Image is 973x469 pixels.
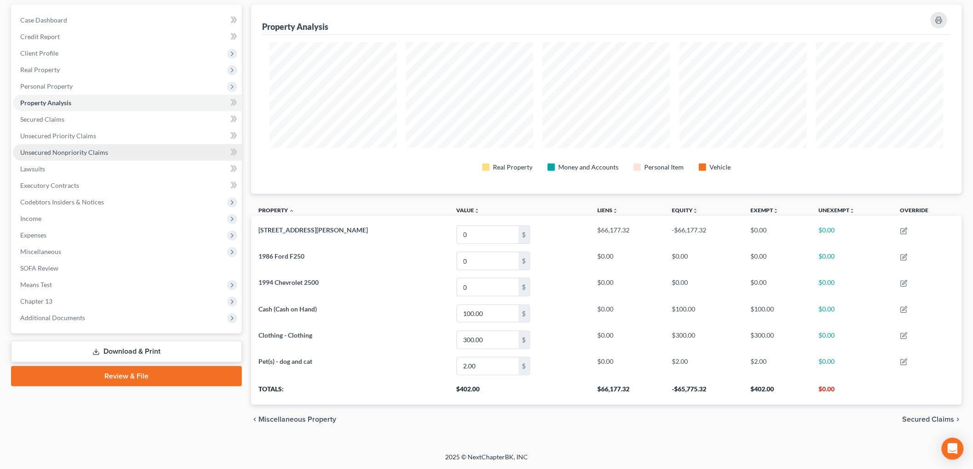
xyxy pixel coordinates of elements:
[672,207,698,214] a: Equityunfold_more
[744,274,812,300] td: $0.00
[710,163,731,172] div: Vehicle
[665,300,744,327] td: $100.00
[665,221,744,248] td: -$66,177.32
[590,248,665,274] td: $0.00
[665,248,744,274] td: $0.00
[812,353,893,379] td: $0.00
[744,327,812,353] td: $300.00
[744,221,812,248] td: $0.00
[850,208,855,214] i: unfold_more
[612,208,618,214] i: unfold_more
[819,207,855,214] a: Unexemptunfold_more
[20,148,108,156] span: Unsecured Nonpriority Claims
[20,82,73,90] span: Personal Property
[812,379,893,405] th: $0.00
[20,16,67,24] span: Case Dashboard
[262,21,328,32] div: Property Analysis
[11,341,242,362] a: Download & Print
[449,379,590,405] th: $402.00
[773,208,779,214] i: unfold_more
[258,226,368,234] span: [STREET_ADDRESS][PERSON_NAME]
[11,366,242,386] a: Review & File
[812,221,893,248] td: $0.00
[20,198,104,206] span: Codebtors Insiders & Notices
[590,300,665,327] td: $0.00
[13,12,242,28] a: Case Dashboard
[744,353,812,379] td: $2.00
[251,416,258,423] i: chevron_left
[645,163,684,172] div: Personal Item
[457,207,480,214] a: Valueunfold_more
[20,297,52,305] span: Chapter 13
[457,278,519,296] input: 0.00
[812,274,893,300] td: $0.00
[942,438,964,460] div: Open Intercom Messenger
[519,305,530,322] div: $
[251,416,336,423] button: chevron_left Miscellaneous Property
[13,161,242,177] a: Lawsuits
[20,165,45,173] span: Lawsuits
[224,452,749,469] div: 2025 © NextChapterBK, INC
[519,278,530,296] div: $
[519,226,530,243] div: $
[20,281,52,288] span: Means Test
[519,357,530,375] div: $
[20,181,79,189] span: Executory Contracts
[693,208,698,214] i: unfold_more
[665,274,744,300] td: $0.00
[13,260,242,277] a: SOFA Review
[893,201,962,222] th: Override
[903,416,962,423] button: Secured Claims chevron_right
[258,252,304,260] span: 1986 Ford F250
[20,264,58,272] span: SOFA Review
[457,252,519,270] input: 0.00
[812,248,893,274] td: $0.00
[597,207,618,214] a: Liensunfold_more
[744,248,812,274] td: $0.00
[258,357,312,365] span: Pet(s) - dog and cat
[20,132,96,140] span: Unsecured Priority Claims
[665,353,744,379] td: $2.00
[258,305,317,313] span: Cash (Cash on Hand)
[903,416,955,423] span: Secured Claims
[258,416,336,423] span: Miscellaneous Property
[744,300,812,327] td: $100.00
[13,95,242,111] a: Property Analysis
[559,163,619,172] div: Money and Accounts
[744,379,812,405] th: $402.00
[590,221,665,248] td: $66,177.32
[13,28,242,45] a: Credit Report
[20,99,71,107] span: Property Analysis
[519,252,530,270] div: $
[13,111,242,128] a: Secured Claims
[955,416,962,423] i: chevron_right
[20,215,41,222] span: Income
[13,128,242,144] a: Unsecured Priority Claims
[289,208,294,214] i: expand_less
[457,226,519,243] input: 0.00
[590,353,665,379] td: $0.00
[258,331,312,339] span: Clothing - Clothing
[258,207,294,214] a: Property expand_less
[20,314,85,322] span: Additional Documents
[251,379,449,405] th: Totals:
[475,208,480,214] i: unfold_more
[20,49,58,57] span: Client Profile
[590,327,665,353] td: $0.00
[20,66,60,73] span: Real Property
[20,231,46,239] span: Expenses
[812,327,893,353] td: $0.00
[20,115,64,123] span: Secured Claims
[519,331,530,349] div: $
[590,274,665,300] td: $0.00
[665,379,744,405] th: -$65,775.32
[258,278,319,286] span: 1994 Chevrolet 2500
[457,357,519,375] input: 0.00
[751,207,779,214] a: Exemptunfold_more
[590,379,665,405] th: $66,177.32
[457,331,519,349] input: 0.00
[812,300,893,327] td: $0.00
[665,327,744,353] td: $300.00
[493,163,533,172] div: Real Property
[20,33,60,40] span: Credit Report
